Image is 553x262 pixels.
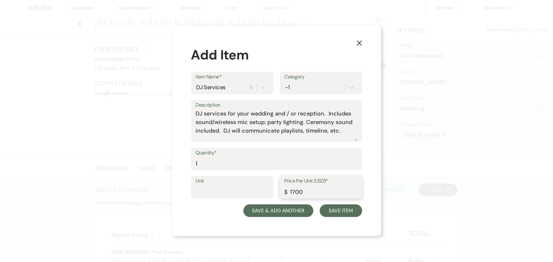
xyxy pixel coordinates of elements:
[320,204,362,217] button: Save Item
[196,109,357,141] textarea: DJ services for your wedding and / or reception. Includes sound/wireless mic setup; party lightin...
[285,72,357,82] label: Category
[196,177,269,186] label: Unit
[243,204,314,217] button: Save & Add Another
[285,83,290,92] div: -1
[285,188,287,196] div: $
[196,101,357,110] label: Description
[196,83,226,92] div: DJ Services
[196,148,357,158] label: Quantity*
[196,72,269,82] label: Item Name*
[285,177,357,186] label: Price Per Unit (USD)*
[191,45,362,65] div: Add Item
